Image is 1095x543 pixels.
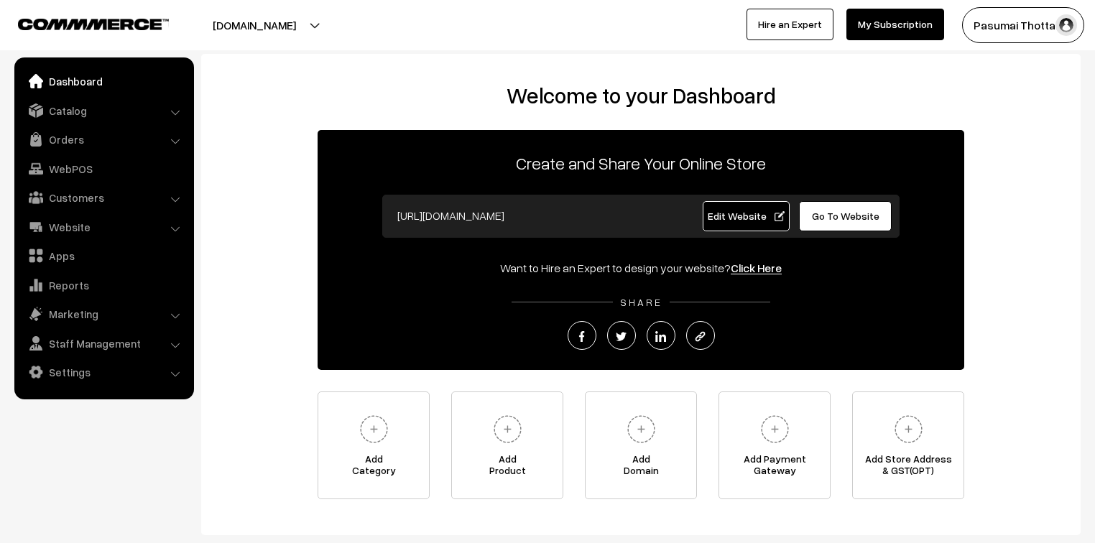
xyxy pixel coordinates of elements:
img: plus.svg [622,409,661,449]
span: Add Payment Gateway [719,453,830,482]
a: Marketing [18,301,189,327]
button: [DOMAIN_NAME] [162,7,346,43]
span: Add Category [318,453,429,482]
a: Dashboard [18,68,189,94]
a: Add Store Address& GST(OPT) [852,391,964,499]
span: Add Product [452,453,563,482]
a: Hire an Expert [747,9,833,40]
a: Reports [18,272,189,298]
a: Go To Website [799,201,892,231]
button: Pasumai Thotta… [962,7,1084,43]
img: plus.svg [889,409,928,449]
p: Create and Share Your Online Store [318,150,964,176]
a: Settings [18,359,189,385]
h2: Welcome to your Dashboard [216,83,1066,108]
a: AddProduct [451,391,563,499]
a: WebPOS [18,156,189,182]
span: SHARE [613,296,670,308]
a: Apps [18,243,189,269]
span: Add Domain [586,453,696,482]
a: Customers [18,185,189,210]
a: AddDomain [585,391,697,499]
img: plus.svg [354,409,394,449]
img: plus.svg [488,409,527,449]
img: user [1055,14,1077,36]
a: Click Here [731,261,782,275]
a: COMMMERCE [18,14,144,32]
span: Edit Website [708,210,785,222]
img: plus.svg [755,409,795,449]
a: Website [18,214,189,240]
a: My Subscription [846,9,944,40]
a: Catalog [18,98,189,124]
div: Want to Hire an Expert to design your website? [318,259,964,277]
a: Add PaymentGateway [719,391,831,499]
a: Orders [18,126,189,152]
a: Edit Website [703,201,790,231]
span: Add Store Address & GST(OPT) [853,453,964,482]
a: Staff Management [18,330,189,356]
a: AddCategory [318,391,430,499]
img: COMMMERCE [18,19,169,29]
span: Go To Website [812,210,879,222]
